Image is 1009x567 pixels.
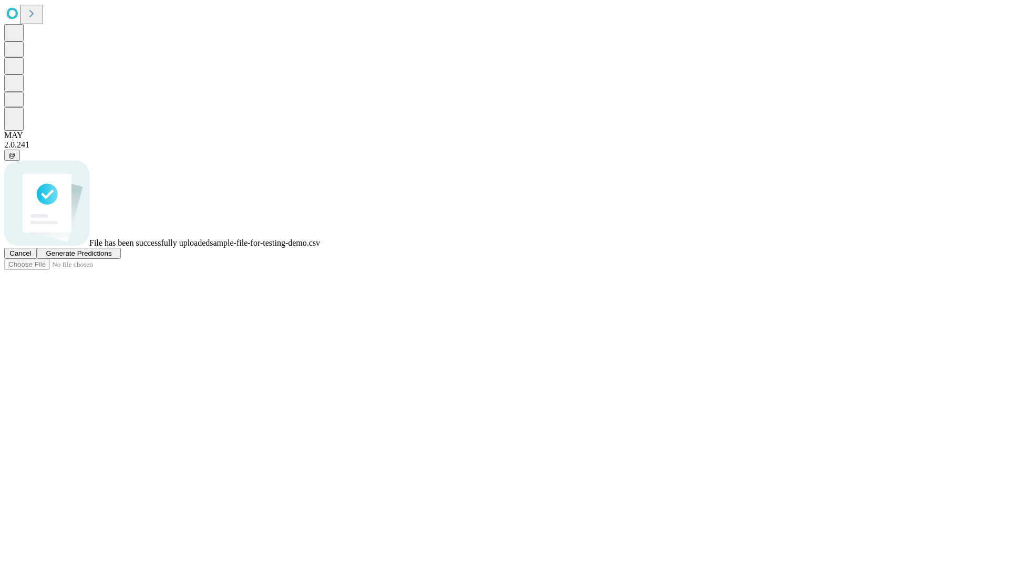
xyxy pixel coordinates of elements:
button: @ [4,150,20,161]
span: File has been successfully uploaded [89,238,210,247]
div: 2.0.241 [4,140,1005,150]
button: Cancel [4,248,37,259]
button: Generate Predictions [37,248,121,259]
span: @ [8,151,16,159]
span: sample-file-for-testing-demo.csv [210,238,320,247]
span: Cancel [9,249,32,257]
span: Generate Predictions [46,249,111,257]
div: MAY [4,131,1005,140]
